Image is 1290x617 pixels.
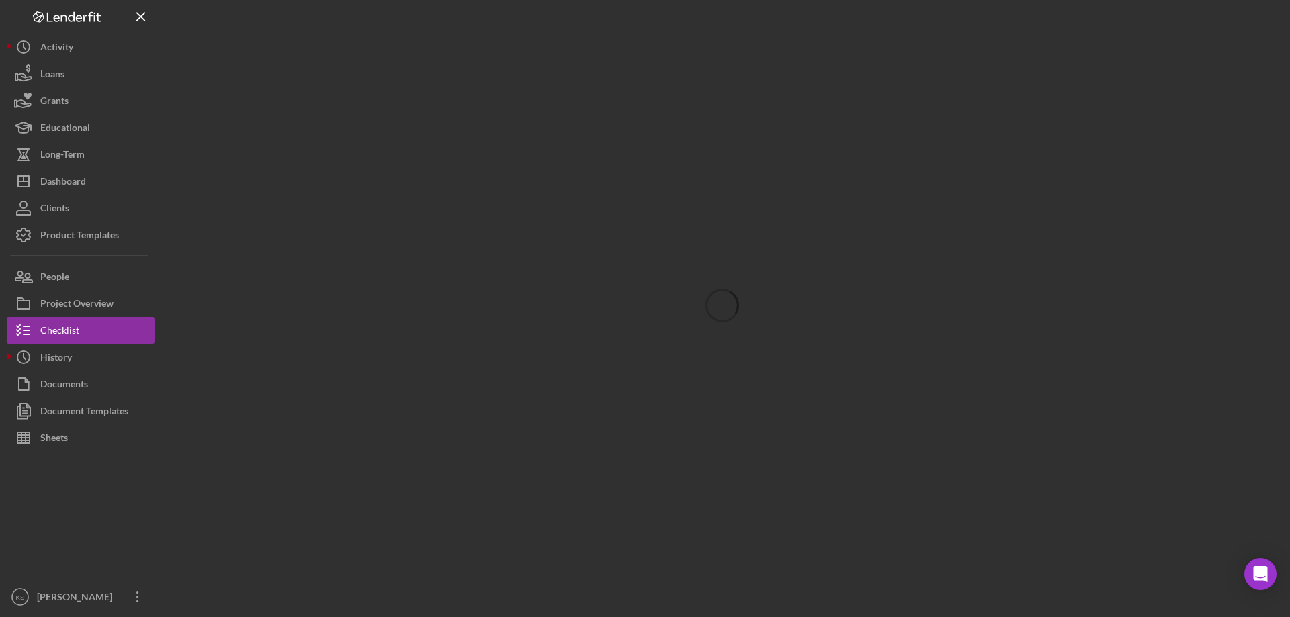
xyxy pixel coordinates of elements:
button: Documents [7,371,155,397]
div: [PERSON_NAME] [34,583,121,614]
button: History [7,344,155,371]
button: Educational [7,114,155,141]
div: Product Templates [40,222,119,252]
div: Clients [40,195,69,225]
button: Checklist [7,317,155,344]
div: Activity [40,34,73,64]
button: Long-Term [7,141,155,168]
button: People [7,263,155,290]
button: Activity [7,34,155,60]
button: Loans [7,60,155,87]
button: Project Overview [7,290,155,317]
button: Dashboard [7,168,155,195]
div: Open Intercom Messenger [1244,558,1277,590]
div: Dashboard [40,168,86,198]
div: History [40,344,72,374]
div: Sheets [40,424,68,455]
div: Educational [40,114,90,144]
div: Checklist [40,317,79,347]
button: Document Templates [7,397,155,424]
div: People [40,263,69,293]
button: Product Templates [7,222,155,248]
div: Project Overview [40,290,114,320]
div: Grants [40,87,69,117]
button: Clients [7,195,155,222]
div: Long-Term [40,141,85,171]
div: Loans [40,60,64,91]
button: KS[PERSON_NAME] [7,583,155,610]
div: Documents [40,371,88,401]
button: Sheets [7,424,155,451]
button: Grants [7,87,155,114]
div: Document Templates [40,397,128,428]
text: KS [16,594,25,601]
